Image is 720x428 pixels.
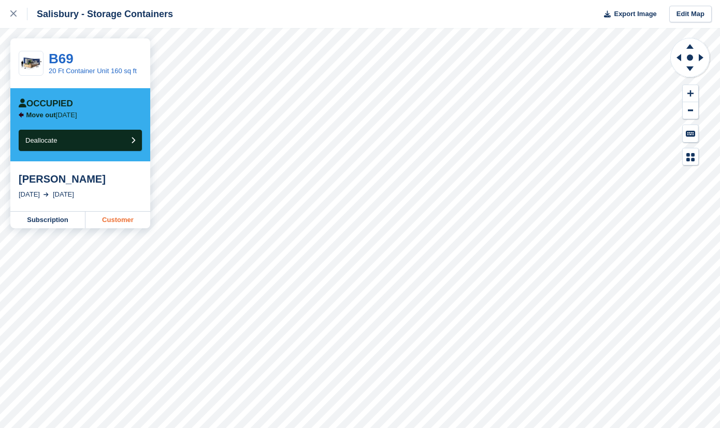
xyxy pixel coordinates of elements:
a: Subscription [10,212,85,228]
button: Keyboard Shortcuts [683,125,698,142]
button: Deallocate [19,130,142,151]
div: [DATE] [19,189,40,200]
button: Export Image [598,6,657,23]
a: Customer [85,212,150,228]
a: B69 [49,51,74,66]
span: Move out [26,111,56,119]
img: arrow-right-light-icn-cde0832a797a2874e46488d9cf13f60e5c3a73dbe684e267c42b8395dfbc2abf.svg [44,192,49,197]
a: 20 Ft Container Unit 160 sq ft [49,67,137,75]
p: [DATE] [26,111,77,119]
a: Edit Map [669,6,712,23]
img: 20-ft-container.jpg [19,54,43,73]
button: Zoom Out [683,102,698,119]
span: Export Image [614,9,656,19]
button: Zoom In [683,85,698,102]
img: arrow-left-icn-90495f2de72eb5bd0bd1c3c35deca35cc13f817d75bef06ecd7c0b315636ce7e.svg [19,112,24,118]
button: Map Legend [683,148,698,165]
div: [DATE] [53,189,74,200]
div: [PERSON_NAME] [19,173,142,185]
div: Salisbury - Storage Containers [27,8,173,20]
div: Occupied [19,99,73,109]
span: Deallocate [25,136,57,144]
